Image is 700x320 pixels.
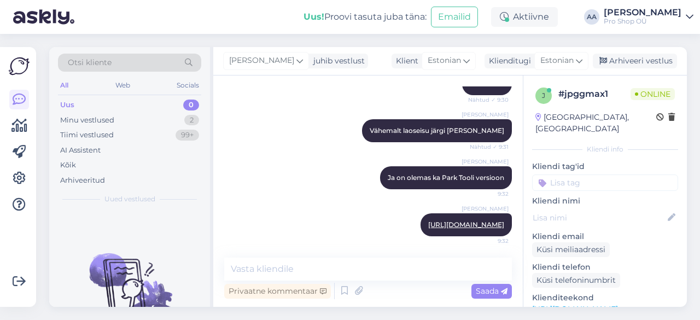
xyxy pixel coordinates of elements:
[468,96,509,104] span: Nähtud ✓ 9:30
[532,292,678,304] p: Klienditeekond
[428,55,461,67] span: Estonian
[491,7,558,27] div: Aktiivne
[229,55,294,67] span: [PERSON_NAME]
[60,160,76,171] div: Kõik
[533,212,666,224] input: Lisa nimi
[174,78,201,92] div: Socials
[604,17,681,26] div: Pro Shop OÜ
[532,261,678,273] p: Kliendi telefon
[593,54,677,68] div: Arhiveeri vestlus
[428,220,504,229] a: [URL][DOMAIN_NAME]
[532,161,678,172] p: Kliendi tag'id
[104,194,155,204] span: Uued vestlused
[176,130,199,141] div: 99+
[485,55,531,67] div: Klienditugi
[309,55,365,67] div: juhib vestlust
[532,144,678,154] div: Kliendi info
[392,55,418,67] div: Klient
[183,100,199,110] div: 0
[304,11,324,22] b: Uus!
[540,55,574,67] span: Estonian
[532,195,678,207] p: Kliendi nimi
[60,100,74,110] div: Uus
[584,9,599,25] div: AA
[558,88,631,101] div: # jpggmax1
[542,91,545,100] span: j
[388,173,504,182] span: Ja on olemas ka Park Tooli versioon
[462,110,509,119] span: [PERSON_NAME]
[304,10,427,24] div: Proovi tasuta juba täna:
[631,88,675,100] span: Online
[58,78,71,92] div: All
[60,115,114,126] div: Minu vestlused
[113,78,132,92] div: Web
[184,115,199,126] div: 2
[468,190,509,198] span: 9:32
[60,130,114,141] div: Tiimi vestlused
[9,56,30,77] img: Askly Logo
[532,174,678,191] input: Lisa tag
[532,242,610,257] div: Küsi meiliaadressi
[462,158,509,166] span: [PERSON_NAME]
[604,8,693,26] a: [PERSON_NAME]Pro Shop OÜ
[431,7,478,27] button: Emailid
[60,145,101,156] div: AI Assistent
[532,273,620,288] div: Küsi telefoninumbrit
[468,237,509,245] span: 9:32
[468,143,509,151] span: Nähtud ✓ 9:31
[68,57,112,68] span: Otsi kliente
[535,112,656,135] div: [GEOGRAPHIC_DATA], [GEOGRAPHIC_DATA]
[476,286,507,296] span: Saada
[224,284,331,299] div: Privaatne kommentaar
[604,8,681,17] div: [PERSON_NAME]
[60,175,105,186] div: Arhiveeritud
[370,126,504,135] span: Vähemalt laoseisu järgi [PERSON_NAME]
[462,205,509,213] span: [PERSON_NAME]
[532,304,618,314] a: [URL][DOMAIN_NAME]
[532,231,678,242] p: Kliendi email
